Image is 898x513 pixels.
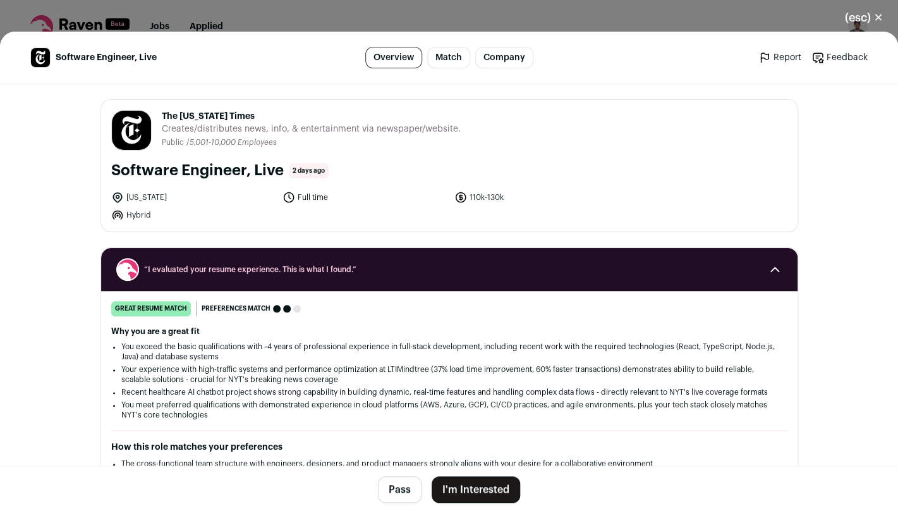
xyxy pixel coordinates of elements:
a: Match [427,47,470,68]
a: Overview [365,47,422,68]
li: You meet preferred qualifications with demonstrated experience in cloud platforms (AWS, Azure, GC... [121,400,777,420]
a: Company [475,47,533,68]
li: 110k-130k [454,191,619,204]
h1: Software Engineer, Live [111,161,284,181]
div: great resume match [111,301,191,316]
li: Hybrid [111,209,276,221]
span: 2 days ago [289,163,329,178]
span: “I evaluated your resume experience. This is what I found.” [144,264,755,275]
li: Full time [282,191,447,204]
a: Feedback [811,51,868,64]
img: 2c504f69011341e2362469373bd5a63639ddab3c76a554f7b1caa047b1260959.jpg [112,111,151,150]
a: Report [758,51,801,64]
li: The cross-functional team structure with engineers, designers, and product managers strongly alig... [121,459,777,469]
button: I'm Interested [432,476,520,503]
li: You exceed the basic qualifications with ~4 years of professional experience in full-stack develo... [121,342,777,362]
span: Software Engineer, Live [56,51,157,64]
span: 5,001-10,000 Employees [190,139,277,146]
span: Creates/distributes news, info, & entertainment via newspaper/website. [162,123,461,135]
span: Preferences match [202,302,270,315]
li: / [186,138,277,147]
li: Recent healthcare AI chatbot project shows strong capability in building dynamic, real-time featu... [121,387,777,397]
span: The [US_STATE] Times [162,110,461,123]
li: [US_STATE] [111,191,276,204]
h2: Why you are a great fit [111,326,787,337]
h2: How this role matches your preferences [111,441,787,454]
img: 2c504f69011341e2362469373bd5a63639ddab3c76a554f7b1caa047b1260959.jpg [31,48,50,67]
button: Close modal [830,4,898,32]
button: Pass [378,476,422,503]
li: Your experience with high-traffic systems and performance optimization at LTIMindtree (37% load t... [121,364,777,385]
li: Public [162,138,186,147]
